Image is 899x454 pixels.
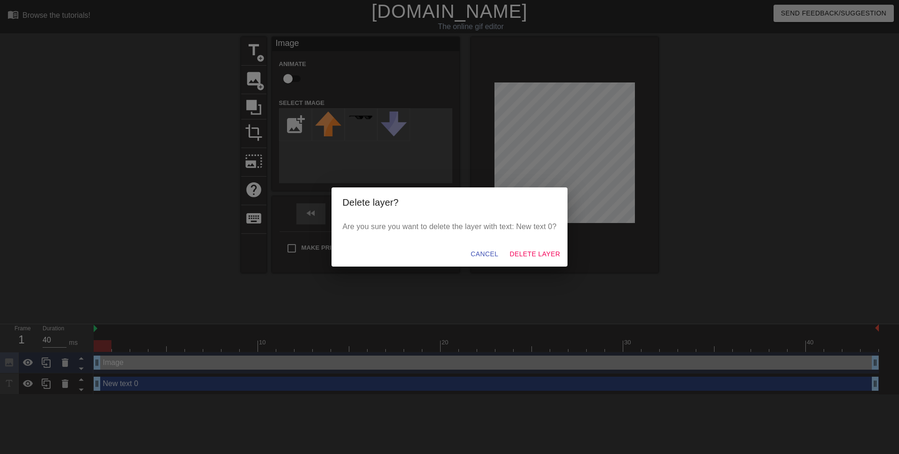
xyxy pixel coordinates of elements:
[343,221,557,232] p: Are you sure you want to delete the layer with text: New text 0?
[506,246,564,263] button: Delete Layer
[509,248,560,260] span: Delete Layer
[343,195,557,210] h2: Delete layer?
[467,246,502,263] button: Cancel
[471,248,498,260] span: Cancel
